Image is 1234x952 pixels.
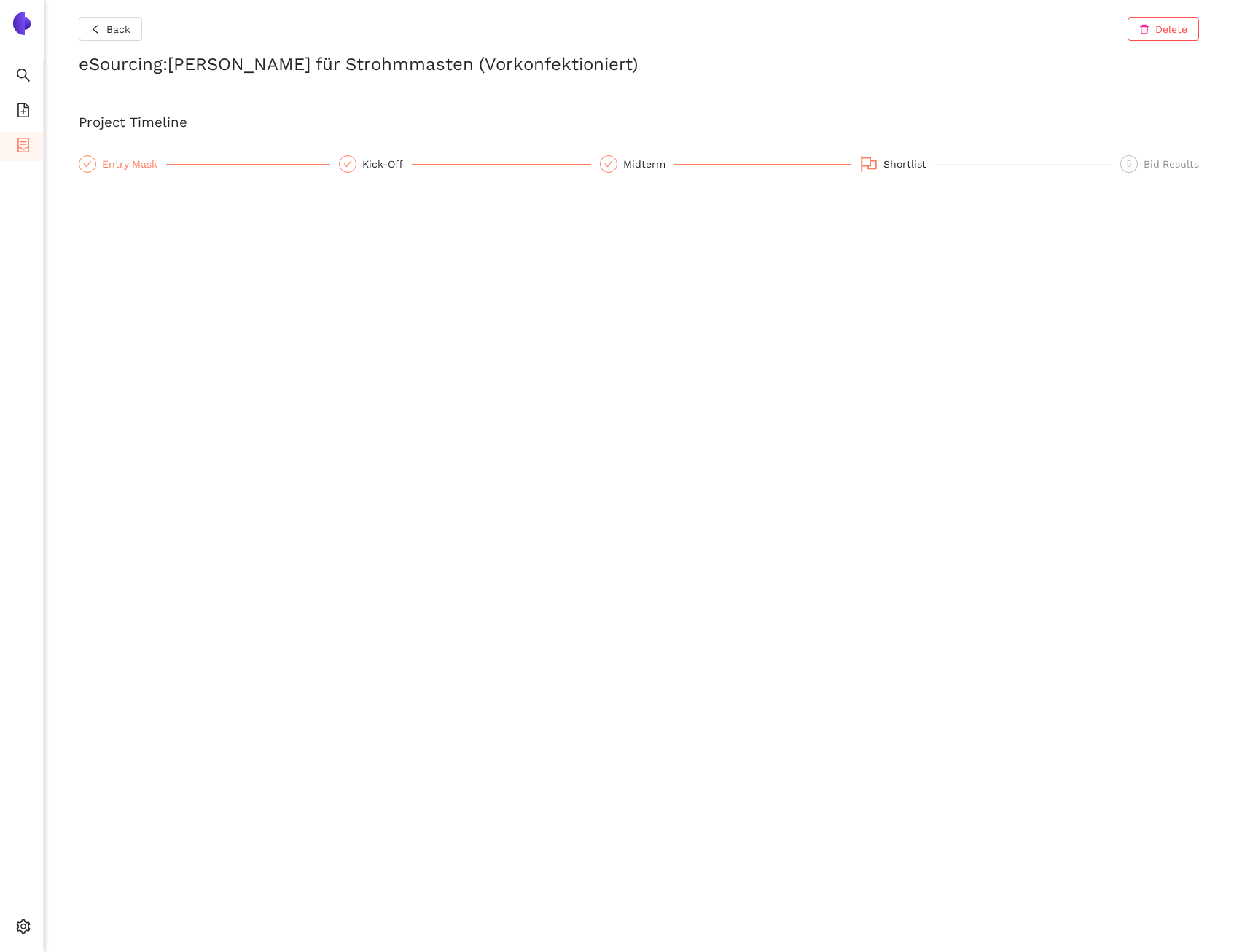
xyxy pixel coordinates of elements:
[16,63,31,92] span: search
[860,155,1112,175] div: Shortlist
[343,160,352,168] span: check
[1128,17,1199,41] button: deleteDelete
[16,914,31,943] span: setting
[106,21,130,37] span: Back
[79,113,1199,132] h3: Project Timeline
[16,133,31,162] span: container
[79,17,142,41] button: leftBack
[362,155,412,173] div: Kick-Off
[83,160,92,168] span: check
[1155,21,1187,37] span: Delete
[10,12,34,35] img: Logo
[604,160,613,168] span: check
[79,52,1199,77] h2: eSourcing : [PERSON_NAME] für Strohmmasten (Vorkonfektioniert)
[1144,158,1199,170] span: Bid Results
[860,155,878,173] span: flag
[883,155,935,173] div: Shortlist
[90,24,101,36] span: left
[1139,24,1149,36] span: delete
[623,158,665,170] span: Midterm
[102,155,166,173] div: Entry Mask
[79,155,330,173] div: Entry Mask
[16,98,31,127] span: file-add
[1127,159,1132,169] span: 5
